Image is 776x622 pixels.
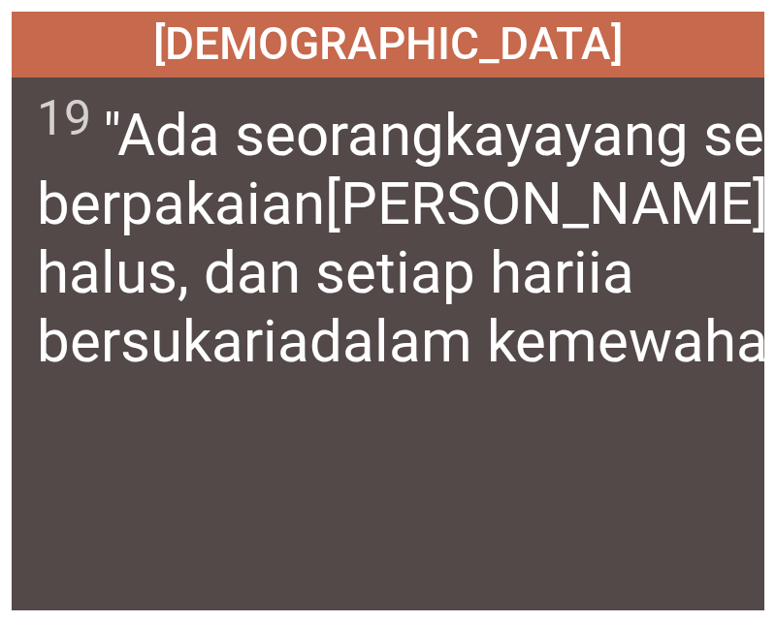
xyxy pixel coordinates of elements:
sup: 19 [37,90,91,146]
span: [DEMOGRAPHIC_DATA] [153,17,623,70]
